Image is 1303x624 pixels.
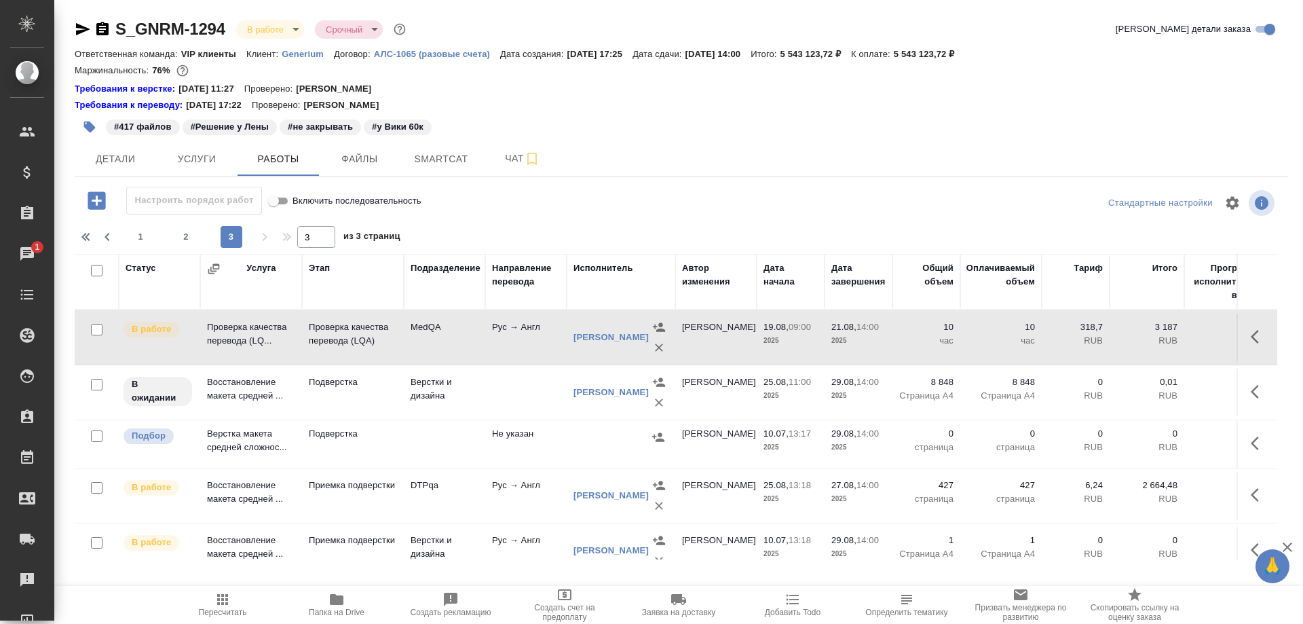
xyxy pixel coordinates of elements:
p: 2 664,48 [1116,479,1177,492]
div: Дата завершения [831,261,886,289]
p: 0 [1049,375,1103,389]
p: RUB [1116,389,1177,403]
p: 19.08, [763,322,789,332]
td: [PERSON_NAME] [675,420,757,468]
p: Договор: [334,49,374,59]
button: Здесь прячутся важные кнопки [1243,320,1275,353]
div: В работе [315,20,383,39]
p: В работе [132,323,171,336]
span: Добавить Todo [765,608,820,617]
p: 2025 [831,547,886,561]
a: S_GNRM-1294 [115,20,225,38]
button: Удалить [649,551,669,571]
p: RUB [1116,334,1177,348]
button: Назначить [649,475,669,496]
button: Скопировать ссылку для ЯМессенджера [75,21,91,37]
p: В работе [132,536,171,549]
p: 0 [1049,534,1103,547]
p: 8 848 [967,375,1035,389]
button: Создать рекламацию [394,586,508,624]
div: Можно подбирать исполнителей [122,427,193,445]
a: 1 [3,237,51,271]
p: #у Вики 60к [372,120,423,134]
svg: Подписаться [524,151,540,167]
p: 10.07, [763,428,789,439]
span: Файлы [327,151,392,168]
span: 1 [26,240,48,254]
td: Верстка макета средней сложнос... [200,420,302,468]
p: 5 543 123,72 ₽ [894,49,964,59]
td: Восстановление макета средней ... [200,472,302,519]
span: 1 [130,230,151,244]
p: В работе [132,481,171,494]
td: [PERSON_NAME] [675,369,757,416]
button: 1026661.98 RUB; 38080.00 UAH; [174,62,191,79]
span: Создать рекламацию [411,608,491,617]
div: Нажми, чтобы открыть папку с инструкцией [75,98,186,112]
p: 14:00 [856,322,879,332]
p: Подверстка [309,375,397,389]
p: 2025 [763,389,818,403]
p: #Решение у Лены [191,120,269,134]
td: Верстки и дизайна [404,527,485,574]
p: страница [967,492,1035,506]
button: В работе [243,24,288,35]
span: Услуги [164,151,229,168]
p: Проверено: [252,98,304,112]
span: 🙏 [1261,552,1284,581]
span: Работы [246,151,311,168]
p: Дата сдачи: [632,49,685,59]
p: 21.08, [831,322,856,332]
p: 10.07, [763,535,789,545]
div: Автор изменения [682,261,750,289]
p: 2025 [831,441,886,454]
p: 1 [899,534,953,547]
td: [PERSON_NAME] [675,527,757,574]
button: Папка на Drive [280,586,394,624]
button: Здесь прячутся важные кнопки [1243,375,1275,408]
span: Призвать менеджера по развитию [972,603,1070,622]
p: 14:00 [856,535,879,545]
p: Клиент: [246,49,282,59]
div: Прогресс исполнителя в SC [1191,261,1252,302]
div: Исполнитель выполняет работу [122,320,193,339]
p: 09:00 [789,322,811,332]
p: VIP клиенты [181,49,246,59]
button: Скопировать ссылку [94,21,111,37]
span: Включить последовательность [292,194,421,208]
td: Проверка качества перевода (LQ... [200,314,302,361]
span: Скопировать ссылку на оценку заказа [1086,603,1184,622]
button: 2 [175,226,197,248]
p: RUB [1049,492,1103,506]
button: Удалить [649,337,669,358]
a: [PERSON_NAME] [573,490,649,500]
p: Подверстка [309,427,397,441]
p: 76% [152,65,173,75]
div: Исполнитель назначен, приступать к работе пока рано [122,375,193,407]
p: 0 [967,427,1035,441]
div: Этап [309,261,330,275]
div: Исполнитель [573,261,633,275]
p: страница [967,441,1035,454]
p: страница [899,492,953,506]
p: АЛС-1065 (разовые счета) [374,49,500,59]
button: Здесь прячутся важные кнопки [1243,427,1275,460]
span: 417 файлов [105,120,181,132]
button: 🙏 [1255,549,1289,583]
span: Папка на Drive [309,608,364,617]
button: Создать счет на предоплату [508,586,622,624]
div: Статус [126,261,156,275]
p: 2025 [763,441,818,454]
td: DTPqa [404,472,485,519]
p: Дата создания: [500,49,567,59]
div: Нажми, чтобы открыть папку с инструкцией [75,82,178,96]
button: Доп статусы указывают на важность/срочность заказа [391,20,409,38]
a: [PERSON_NAME] [573,387,649,397]
a: Требования к верстке: [75,82,178,96]
td: Не указан [485,420,567,468]
p: [DATE] 14:00 [685,49,751,59]
p: 2025 [763,334,818,348]
p: Ответственная команда: [75,49,181,59]
p: [DATE] 17:22 [186,98,252,112]
div: Тариф [1074,261,1103,275]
